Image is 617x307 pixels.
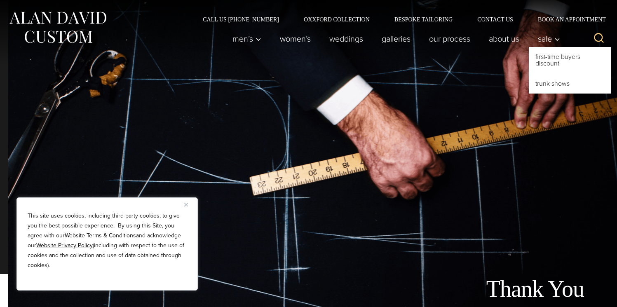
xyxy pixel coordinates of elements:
[463,71,617,307] iframe: Find more information here
[65,231,136,240] a: Website Terms & Conditions
[589,29,609,49] button: View Search Form
[36,241,93,250] a: Website Privacy Policy
[401,275,584,303] h1: Thank You
[373,30,420,47] a: Galleries
[529,47,611,73] a: First-Time Buyers Discount
[190,16,291,22] a: Call Us [PHONE_NUMBER]
[526,16,609,22] a: Book an Appointment
[8,9,107,46] img: Alan David Custom
[320,30,373,47] a: weddings
[184,199,194,209] button: Close
[271,30,320,47] a: Women’s
[223,30,565,47] nav: Primary Navigation
[190,16,609,22] nav: Secondary Navigation
[420,30,480,47] a: Our Process
[382,16,465,22] a: Bespoke Tailoring
[480,30,529,47] a: About Us
[232,35,261,43] span: Men’s
[184,203,188,206] img: Close
[465,16,526,22] a: Contact Us
[538,35,560,43] span: Sale
[28,211,187,270] p: This site uses cookies, including third party cookies, to give you the best possible experience. ...
[291,16,382,22] a: Oxxford Collection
